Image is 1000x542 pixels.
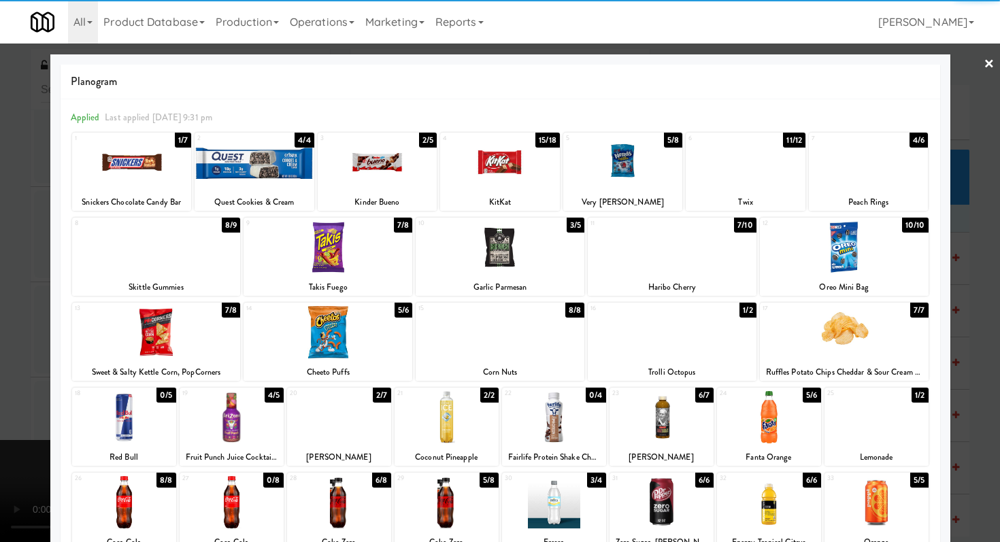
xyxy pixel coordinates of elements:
[567,218,584,233] div: 3/5
[372,473,390,488] div: 6/8
[910,133,928,148] div: 4/6
[610,388,714,466] div: 236/7[PERSON_NAME]
[182,388,232,399] div: 19
[244,218,412,296] div: 97/8Takis Fuego
[246,303,328,314] div: 14
[588,364,756,381] div: Trolli Octopus
[180,388,284,466] div: 194/5Fruit Punch Juice Cocktail, [US_STATE]
[246,279,410,296] div: Takis Fuego
[824,449,929,466] div: Lemonade
[244,279,412,296] div: Takis Fuego
[811,194,927,211] div: Peach Rings
[75,133,132,144] div: 1
[397,473,447,484] div: 29
[395,449,499,466] div: Coconut Pineapple
[688,194,803,211] div: Twix
[588,303,756,381] div: 161/2Trolli Octopus
[590,279,754,296] div: Haribo Cherry
[502,388,606,466] div: 220/4Fairlife Protein Shake Chocolate
[72,218,241,296] div: 88/9Skittle Gummies
[612,388,662,399] div: 23
[244,303,412,381] div: 145/6Cheeto Puffs
[443,133,500,144] div: 4
[760,303,929,381] div: 177/7Ruffles Potato Chips Cheddar & Sour Cream Flavored 1 1/2 Oz
[397,388,447,399] div: 21
[72,133,192,211] div: 11/7Snickers Chocolate Candy Bar
[720,388,769,399] div: 24
[418,303,500,314] div: 15
[612,473,662,484] div: 31
[763,218,844,229] div: 12
[72,303,241,381] div: 137/8Sweet & Salty Kettle Corn, PopCorners
[824,388,929,466] div: 251/2Lemonade
[395,388,499,466] div: 212/2Coconut Pineapple
[717,449,821,466] div: Fanta Orange
[156,388,176,403] div: 0/5
[505,473,554,484] div: 30
[762,364,927,381] div: Ruffles Potato Chips Cheddar & Sour Cream Flavored 1 1/2 Oz
[563,194,683,211] div: Very [PERSON_NAME]
[612,449,712,466] div: [PERSON_NAME]
[695,473,713,488] div: 6/6
[717,388,821,466] div: 245/6Fanta Orange
[827,388,877,399] div: 25
[197,133,254,144] div: 2
[416,218,584,296] div: 103/5Garlic Parmesan
[295,133,314,148] div: 4/4
[74,279,239,296] div: Skittle Gummies
[287,449,391,466] div: [PERSON_NAME]
[664,133,682,148] div: 5/8
[442,194,558,211] div: KitKat
[418,218,500,229] div: 10
[695,388,713,403] div: 6/7
[590,218,672,229] div: 11
[719,449,819,466] div: Fanta Orange
[504,449,604,466] div: Fairlife Protein Shake Chocolate
[416,303,584,381] div: 158/8Corn Nuts
[74,194,190,211] div: Snickers Chocolate Candy Bar
[809,133,929,211] div: 74/6Peach Rings
[686,133,805,211] div: 611/12Twix
[762,279,927,296] div: Oreo Mini Bag
[688,133,746,144] div: 6
[180,449,284,466] div: Fruit Punch Juice Cocktail, [US_STATE]
[72,279,241,296] div: Skittle Gummies
[71,71,930,92] span: Planogram
[182,473,232,484] div: 27
[72,194,192,211] div: Snickers Chocolate Candy Bar
[563,133,683,211] div: 55/8Very [PERSON_NAME]
[739,303,756,318] div: 1/2
[610,449,714,466] div: [PERSON_NAME]
[394,218,412,233] div: 7/8
[197,194,312,211] div: Quest Cookies & Cream
[827,473,877,484] div: 33
[246,364,410,381] div: Cheeto Puffs
[75,388,124,399] div: 18
[320,194,435,211] div: Kinder Bueno
[912,388,928,403] div: 1/2
[397,449,497,466] div: Coconut Pineapple
[289,449,389,466] div: [PERSON_NAME]
[440,194,560,211] div: KitKat
[222,303,240,318] div: 7/8
[75,218,156,229] div: 8
[535,133,560,148] div: 15/18
[803,473,820,488] div: 6/6
[320,133,378,144] div: 3
[590,364,754,381] div: Trolli Octopus
[419,133,437,148] div: 2/5
[75,303,156,314] div: 13
[416,279,584,296] div: Garlic Parmesan
[505,388,554,399] div: 22
[72,388,176,466] div: 180/5Red Bull
[318,133,437,211] div: 32/5Kinder Bueno
[910,473,928,488] div: 5/5
[590,303,672,314] div: 16
[263,473,283,488] div: 0/8
[222,218,240,233] div: 8/9
[809,194,929,211] div: Peach Rings
[686,194,805,211] div: Twix
[265,388,283,403] div: 4/5
[182,449,282,466] div: Fruit Punch Juice Cocktail, [US_STATE]
[72,364,241,381] div: Sweet & Salty Kettle Corn, PopCorners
